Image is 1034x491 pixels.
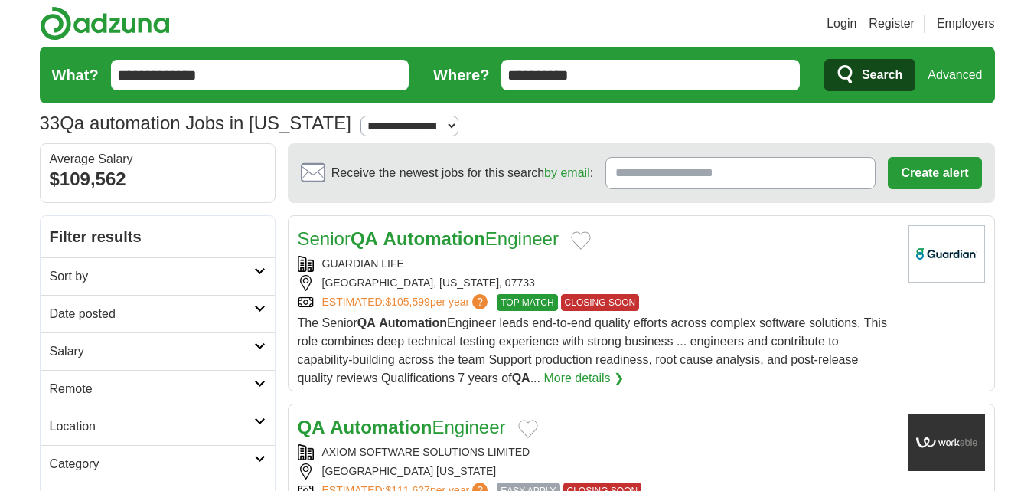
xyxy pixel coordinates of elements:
a: SeniorQA AutomationEngineer [298,228,559,249]
h2: Category [50,455,254,473]
span: The Senior Engineer leads end-to-end quality efforts across complex software solutions. This role... [298,316,887,385]
button: Search [824,59,915,91]
strong: QA [298,417,325,437]
h2: Salary [50,342,254,361]
a: Register [869,15,915,33]
div: $109,562 [50,165,266,193]
a: Salary [41,332,275,370]
span: 33 [40,110,60,137]
h2: Filter results [41,216,275,257]
img: Company logo [908,414,985,471]
a: Employers [937,15,995,33]
a: by email [544,166,590,179]
h2: Date posted [50,305,254,323]
span: Search [862,60,902,90]
a: ESTIMATED:$105,599per year? [322,294,491,311]
button: Add to favorite jobs [518,420,538,438]
strong: QA [512,372,530,385]
a: Sort by [41,257,275,295]
a: Advanced [928,60,982,90]
h2: Remote [50,380,254,398]
span: CLOSING SOON [561,294,640,311]
div: Average Salary [50,153,266,165]
strong: QA [357,316,376,329]
div: AXIOM SOFTWARE SOLUTIONS LIMITED [298,444,896,460]
span: TOP MATCH [497,294,557,311]
a: Remote [41,370,275,408]
button: Add to favorite jobs [571,231,591,250]
a: QA AutomationEngineer [298,417,506,437]
a: Category [41,445,275,483]
h2: Sort by [50,267,254,286]
a: Date posted [41,295,275,332]
a: More details ❯ [543,369,624,388]
button: Create alert [888,157,981,189]
img: Adzuna logo [40,6,170,41]
span: $105,599 [385,296,429,308]
h2: Location [50,417,254,436]
span: Receive the newest jobs for this search : [331,164,593,182]
div: [GEOGRAPHIC_DATA] [US_STATE] [298,463,896,480]
img: Guardian Life Insurance Company logo [908,225,985,283]
a: GUARDIAN LIFE [322,257,404,270]
a: Login [827,15,856,33]
a: Location [41,408,275,445]
strong: Automation [383,228,485,249]
h1: Qa automation Jobs in [US_STATE] [40,113,351,133]
label: What? [52,64,99,87]
strong: Automation [330,417,432,437]
span: ? [472,294,488,309]
label: Where? [433,64,489,87]
strong: QA [351,228,378,249]
div: [GEOGRAPHIC_DATA], [US_STATE], 07733 [298,275,896,291]
strong: Automation [379,316,447,329]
